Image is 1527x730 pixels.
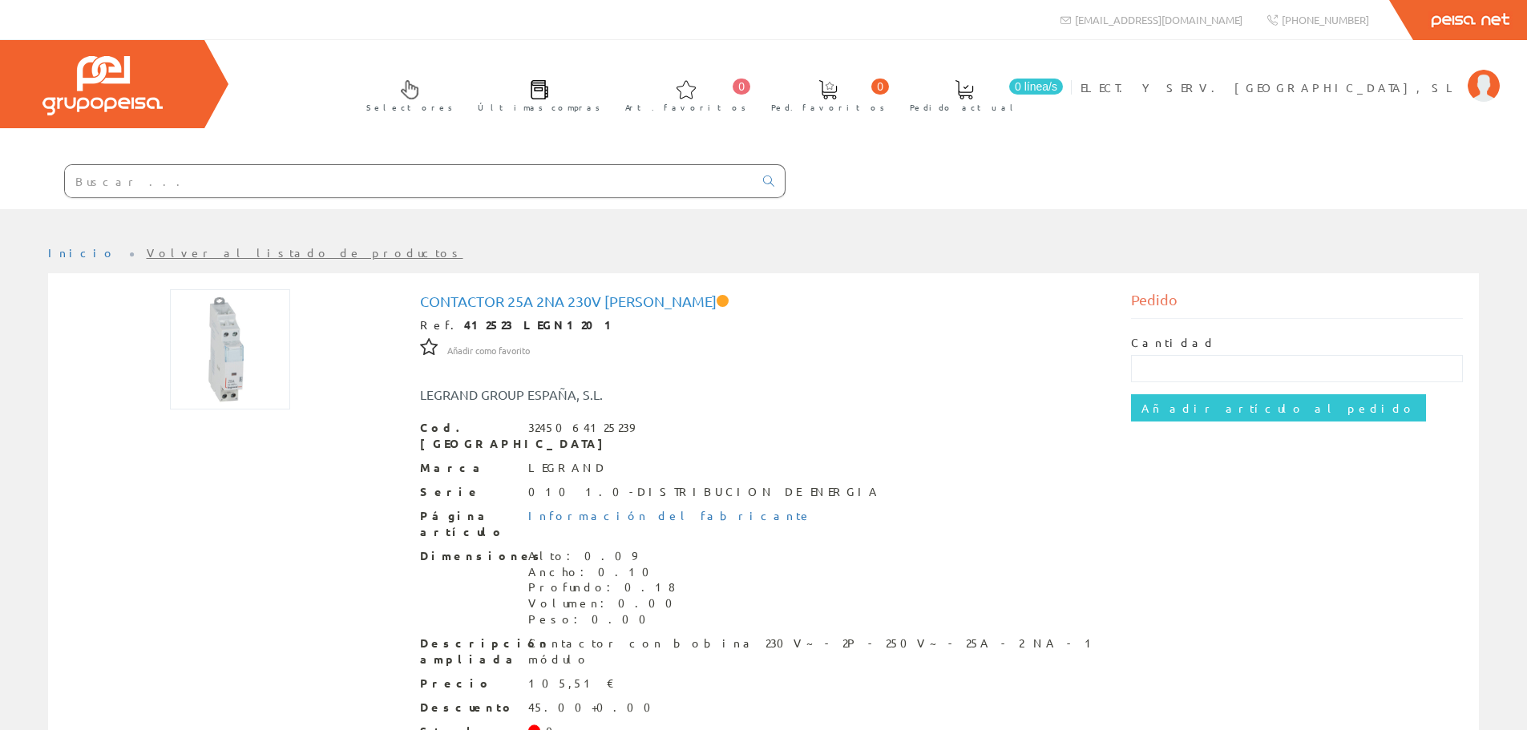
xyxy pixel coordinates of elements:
span: Pedido actual [910,99,1019,115]
span: Marca [420,460,516,476]
span: Descripción ampliada [420,635,516,667]
a: Selectores [350,67,461,122]
div: 3245064125239 [528,420,634,436]
div: 105,51 € [528,676,615,692]
input: Buscar ... [65,165,753,197]
span: Añadir como favorito [447,345,530,357]
a: 0 línea/s Pedido actual [894,67,1067,122]
div: 45.00+0.00 [528,700,660,716]
span: 0 [733,79,750,95]
span: ELECT. Y SERV. [GEOGRAPHIC_DATA], SL [1081,79,1460,95]
span: [PHONE_NUMBER] [1282,13,1369,26]
a: Inicio [48,245,116,260]
span: Serie [420,484,516,500]
img: Foto artículo Contactor 25a 2na 230v Legrand (150x150) [170,289,290,409]
span: Ped. favoritos [771,99,885,115]
a: Añadir como favorito [447,342,530,357]
div: Pedido [1131,289,1463,319]
span: Página artículo [420,508,516,540]
img: Grupo Peisa [42,56,163,115]
div: LEGRAND GROUP ESPAÑA, S.L. [408,385,823,404]
span: 0 línea/s [1009,79,1063,95]
span: Dimensiones [420,548,516,564]
a: ELECT. Y SERV. [GEOGRAPHIC_DATA], SL [1081,67,1500,82]
strong: 412523 LEGN1201 [464,317,619,332]
span: [EMAIL_ADDRESS][DOMAIN_NAME] [1075,13,1242,26]
div: Volumen: 0.00 [528,595,682,611]
span: Selectores [366,99,453,115]
span: Precio [420,676,516,692]
div: LEGRAND [528,460,607,476]
h1: Contactor 25a 2na 230v [PERSON_NAME] [420,293,1108,309]
span: Descuento [420,700,516,716]
span: Cod. [GEOGRAPHIC_DATA] [420,420,516,452]
a: Información del fabricante [528,508,812,522]
div: Peso: 0.00 [528,611,682,627]
div: Alto: 0.09 [528,548,682,564]
span: Últimas compras [478,99,600,115]
div: Ancho: 0.10 [528,564,682,580]
a: Volver al listado de productos [147,245,463,260]
div: Profundo: 0.18 [528,579,682,595]
div: 010 1.0-DISTRIBUCION DE ENERGIA [528,484,880,500]
input: Añadir artículo al pedido [1131,394,1426,421]
label: Cantidad [1131,335,1216,351]
div: Contactor con bobina 230V~ - 2P - 250V~ - 25A - 2 NA - 1 módulo [528,635,1108,667]
div: Ref. [420,317,1108,333]
span: Art. favoritos [625,99,746,115]
a: Últimas compras [462,67,608,122]
span: 0 [871,79,889,95]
